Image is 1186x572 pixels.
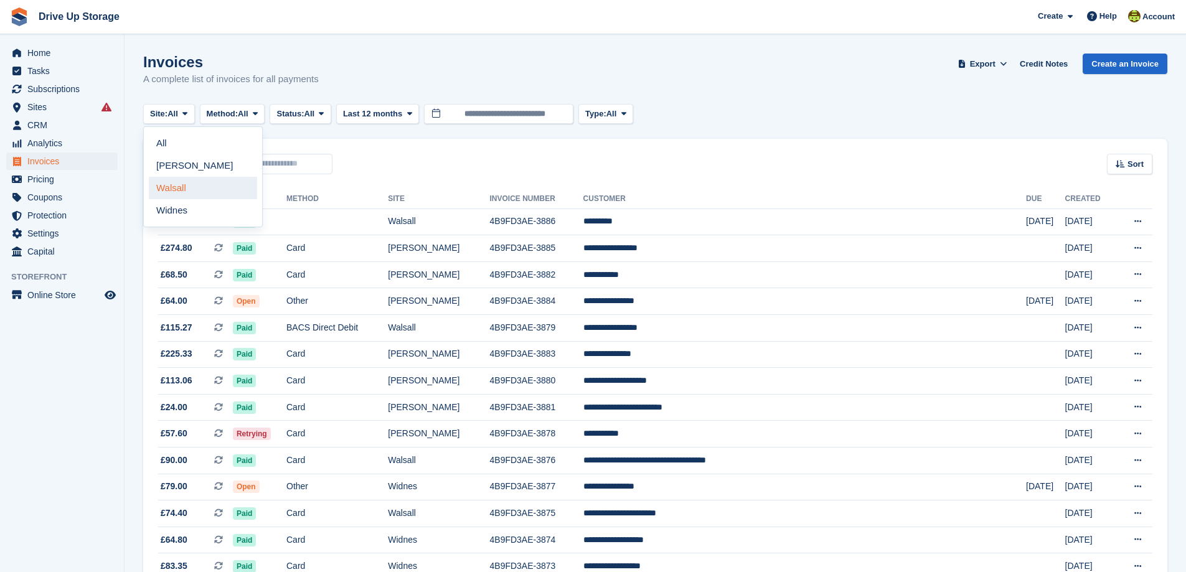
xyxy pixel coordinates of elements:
[1128,10,1141,22] img: Lindsay Dawes
[6,243,118,260] a: menu
[1127,158,1144,171] span: Sort
[286,394,388,421] td: Card
[161,401,187,414] span: £24.00
[490,235,583,262] td: 4B9FD3AE-3885
[490,189,583,209] th: Invoice Number
[1065,315,1116,342] td: [DATE]
[955,54,1010,74] button: Export
[343,108,402,120] span: Last 12 months
[10,7,29,26] img: stora-icon-8386f47178a22dfd0bd8f6a31ec36ba5ce8667c1dd55bd0f319d3a0aa187defe.svg
[970,58,995,70] span: Export
[1065,261,1116,288] td: [DATE]
[34,6,125,27] a: Drive Up Storage
[1065,421,1116,448] td: [DATE]
[1083,54,1167,74] a: Create an Invoice
[233,348,256,360] span: Paid
[388,394,489,421] td: [PERSON_NAME]
[286,448,388,474] td: Card
[388,527,489,553] td: Widnes
[233,295,260,307] span: Open
[6,80,118,98] a: menu
[161,507,187,520] span: £74.40
[490,209,583,235] td: 4B9FD3AE-3886
[161,454,187,467] span: £90.00
[388,288,489,315] td: [PERSON_NAME]
[286,527,388,553] td: Card
[161,533,187,546] span: £64.80
[149,132,257,154] a: All
[11,271,124,283] span: Storefront
[1065,368,1116,395] td: [DATE]
[233,322,256,334] span: Paid
[1015,54,1073,74] a: Credit Notes
[1065,189,1116,209] th: Created
[6,189,118,206] a: menu
[304,108,315,120] span: All
[27,44,102,62] span: Home
[6,152,118,170] a: menu
[606,108,617,120] span: All
[103,288,118,302] a: Preview store
[286,500,388,527] td: Card
[388,315,489,342] td: Walsall
[161,294,187,307] span: £64.00
[490,421,583,448] td: 4B9FD3AE-3878
[1065,341,1116,368] td: [DATE]
[6,134,118,152] a: menu
[490,288,583,315] td: 4B9FD3AE-3884
[6,225,118,242] a: menu
[27,134,102,152] span: Analytics
[1065,448,1116,474] td: [DATE]
[388,235,489,262] td: [PERSON_NAME]
[200,104,265,124] button: Method: All
[27,152,102,170] span: Invoices
[149,199,257,222] a: Widnes
[27,171,102,188] span: Pricing
[1026,209,1065,235] td: [DATE]
[6,286,118,304] a: menu
[286,189,388,209] th: Method
[1099,10,1117,22] span: Help
[583,189,1026,209] th: Customer
[27,243,102,260] span: Capital
[1065,394,1116,421] td: [DATE]
[233,454,256,467] span: Paid
[101,102,111,112] i: Smart entry sync failures have occurred
[161,347,192,360] span: £225.33
[388,368,489,395] td: [PERSON_NAME]
[27,286,102,304] span: Online Store
[161,427,187,440] span: £57.60
[233,401,256,414] span: Paid
[161,374,192,387] span: £113.06
[1065,474,1116,500] td: [DATE]
[27,98,102,116] span: Sites
[1065,500,1116,527] td: [DATE]
[490,261,583,288] td: 4B9FD3AE-3882
[578,104,633,124] button: Type: All
[490,474,583,500] td: 4B9FD3AE-3877
[27,189,102,206] span: Coupons
[143,72,319,87] p: A complete list of invoices for all payments
[27,62,102,80] span: Tasks
[238,108,248,120] span: All
[27,116,102,134] span: CRM
[143,104,195,124] button: Site: All
[207,108,238,120] span: Method:
[161,268,187,281] span: £68.50
[388,209,489,235] td: Walsall
[149,177,257,199] a: Walsall
[490,527,583,553] td: 4B9FD3AE-3874
[233,269,256,281] span: Paid
[233,242,256,255] span: Paid
[143,54,319,70] h1: Invoices
[27,207,102,224] span: Protection
[233,481,260,493] span: Open
[161,480,187,493] span: £79.00
[388,261,489,288] td: [PERSON_NAME]
[6,62,118,80] a: menu
[1026,189,1065,209] th: Due
[6,98,118,116] a: menu
[286,261,388,288] td: Card
[490,341,583,368] td: 4B9FD3AE-3883
[490,500,583,527] td: 4B9FD3AE-3875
